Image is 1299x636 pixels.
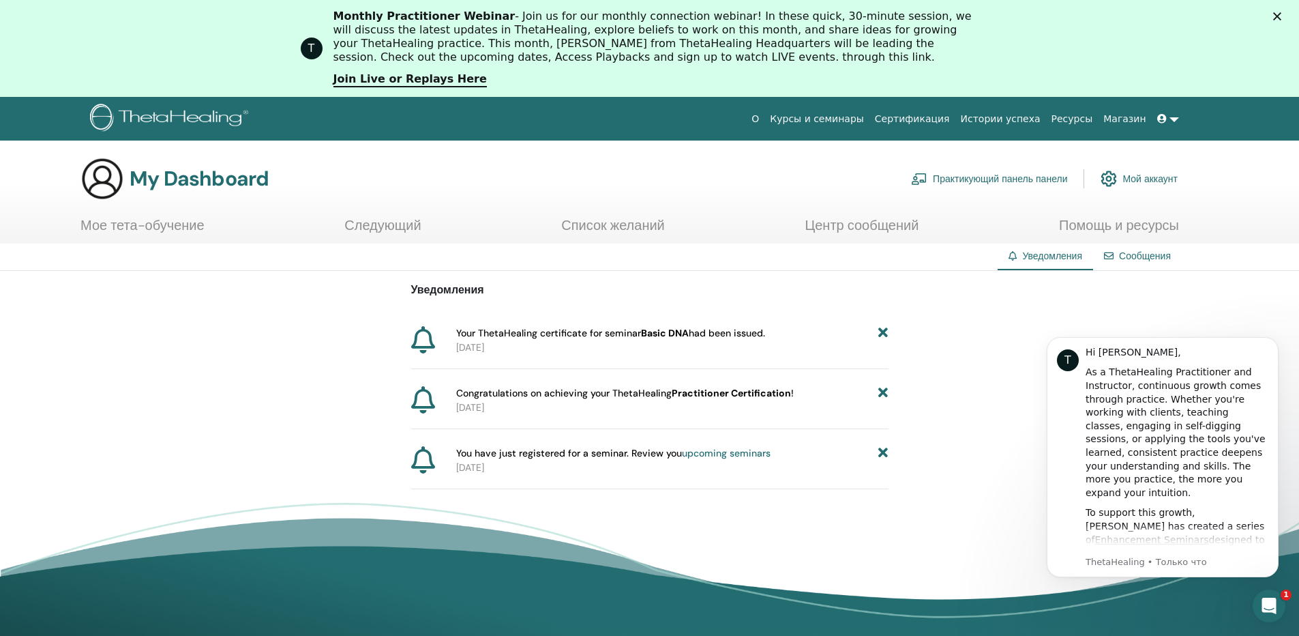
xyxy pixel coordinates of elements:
[764,106,869,132] a: Курсы и семинары
[805,217,919,244] a: Центр сообщений
[130,167,269,191] h3: My Dashboard
[641,327,689,339] b: Basic DNA
[746,106,764,132] a: О
[333,72,487,87] a: Join Live or Replays Here
[456,341,889,355] p: [DATE]
[1281,590,1291,601] span: 1
[456,386,794,401] span: Congratulations on achieving your ThetaHealing !
[1098,106,1151,132] a: Магазин
[561,217,665,244] a: Список желаний
[911,164,1067,194] a: Практикующий панель панели
[411,282,889,298] p: Уведомления
[456,401,889,415] p: [DATE]
[80,157,124,201] img: generic-user-icon.jpg
[90,104,253,134] img: logo.png
[59,190,242,337] div: To support this growth, [PERSON_NAME] has created a series of designed to help you refine your kn...
[333,10,516,23] b: Monthly Practitioner Webinar
[1059,217,1179,244] a: Помощь и ресурсы
[1119,250,1171,262] a: Сообщения
[1022,250,1082,262] span: Уведомления
[456,326,765,341] span: Your ThetaHealing certificate for seminar had been issued.
[333,10,977,64] div: - Join us for our monthly connection webinar! In these quick, 30-minute session, we will discuss ...
[911,173,927,185] img: chalkboard-teacher.svg
[1026,317,1299,599] iframe: Intercom notifications сообщение
[456,461,889,475] p: [DATE]
[59,240,242,252] p: Message from ThetaHealing, sent Только что
[1101,164,1178,194] a: Мой аккаунт
[456,446,771,461] span: You have just registered for a seminar. Review you
[869,106,955,132] a: Сертификация
[344,217,421,244] a: Следующий
[1101,167,1117,190] img: cog.svg
[69,218,183,229] a: Enhancement Seminars
[301,38,323,59] div: Profile image for ThetaHealing
[672,387,791,399] b: Practitioner Certification
[1253,590,1285,622] iframe: Intercom live chat
[1046,106,1099,132] a: Ресурсы
[80,217,205,244] a: Мое тета-обучение
[955,106,1046,132] a: Истории успеха
[682,447,771,459] a: upcoming seminars
[1273,12,1287,20] div: Закрыть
